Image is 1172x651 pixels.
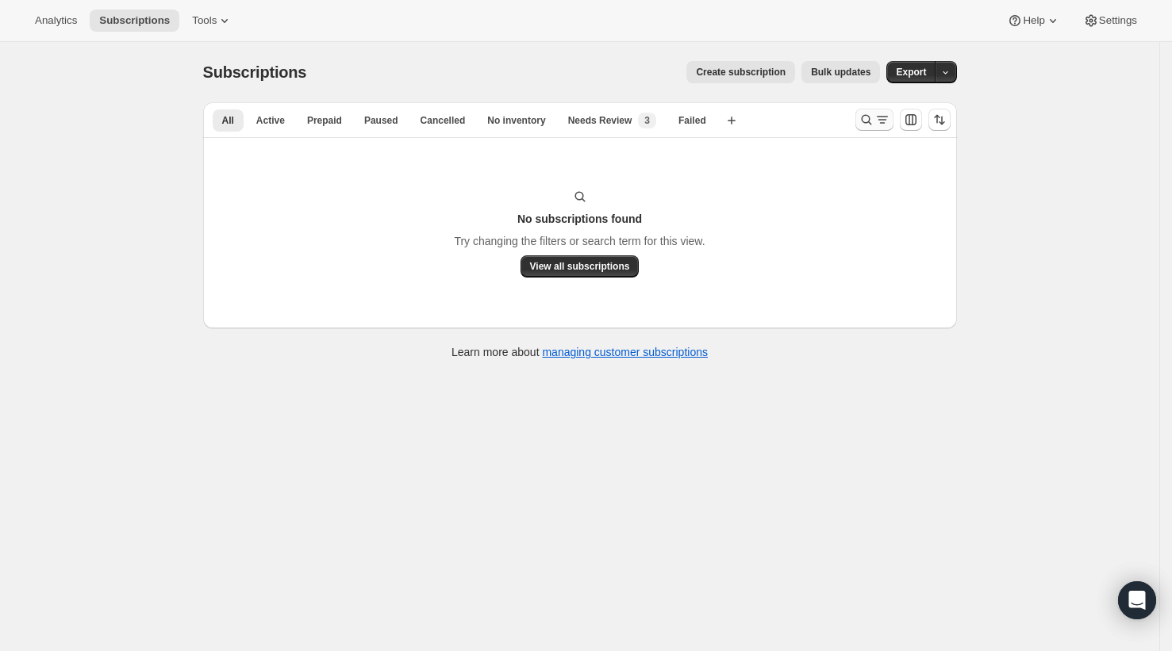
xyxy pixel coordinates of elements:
button: Sort the results [928,109,951,131]
span: Analytics [35,14,77,27]
button: View all subscriptions [521,255,640,278]
span: Active [256,114,285,127]
span: Settings [1099,14,1137,27]
button: Search and filter results [855,109,893,131]
span: All [222,114,234,127]
button: Bulk updates [801,61,880,83]
a: managing customer subscriptions [542,346,708,358]
span: Bulk updates [811,66,870,79]
span: 3 [644,114,650,127]
button: Help [997,10,1070,32]
button: Settings [1074,10,1147,32]
span: Tools [192,14,217,27]
p: Learn more about [452,344,708,360]
span: Subscriptions [99,14,170,27]
button: Create subscription [686,61,795,83]
button: Analytics [25,10,86,32]
button: Export [886,61,936,83]
button: Subscriptions [90,10,179,32]
span: Create subscription [696,66,786,79]
span: Subscriptions [203,63,307,81]
button: Create new view [719,109,744,132]
div: Open Intercom Messenger [1118,581,1156,619]
span: Cancelled [421,114,466,127]
h3: No subscriptions found [517,211,642,227]
span: Needs Review [568,114,632,127]
span: No inventory [487,114,545,127]
span: Failed [678,114,706,127]
p: Try changing the filters or search term for this view. [454,233,705,249]
span: Help [1023,14,1044,27]
span: Paused [364,114,398,127]
span: View all subscriptions [530,260,630,273]
span: Export [896,66,926,79]
button: Tools [183,10,242,32]
button: Customize table column order and visibility [900,109,922,131]
span: Prepaid [307,114,342,127]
